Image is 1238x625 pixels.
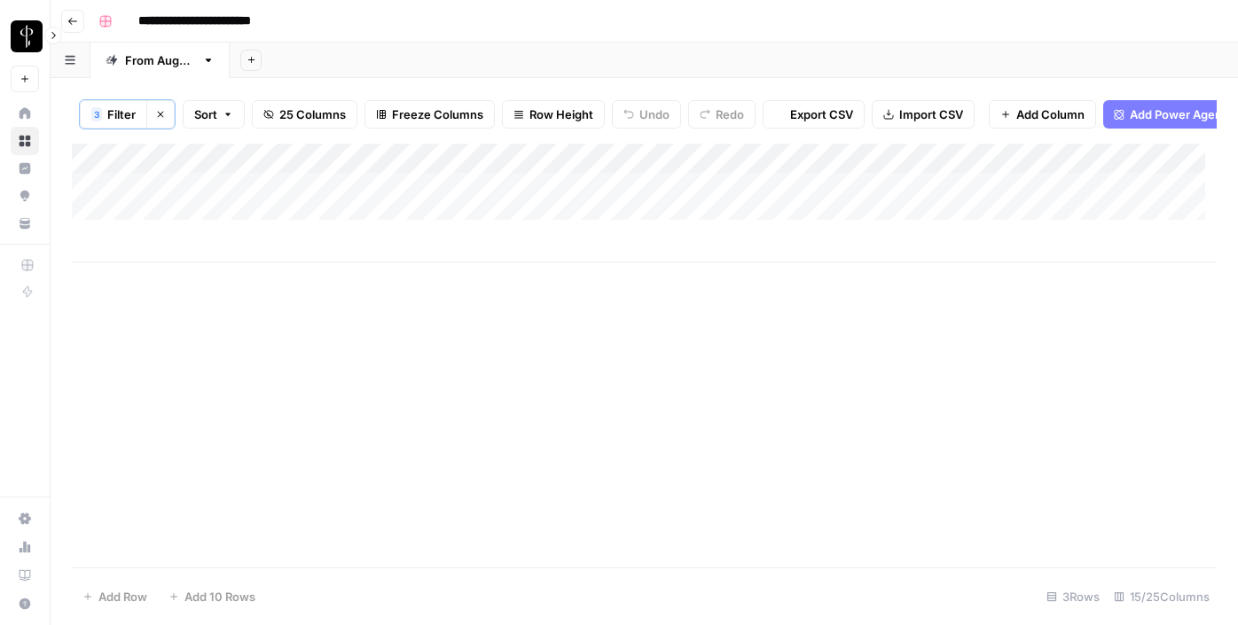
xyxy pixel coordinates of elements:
[11,99,39,128] a: Home
[11,154,39,183] a: Insights
[125,51,195,69] div: From [DATE]
[194,105,217,123] span: Sort
[1039,582,1107,611] div: 3 Rows
[1103,100,1237,129] button: Add Power Agent
[529,105,593,123] span: Row Height
[716,105,744,123] span: Redo
[98,588,147,605] span: Add Row
[1107,582,1217,611] div: 15/25 Columns
[502,100,605,129] button: Row Height
[1016,105,1085,123] span: Add Column
[90,43,230,78] a: From [DATE]
[639,105,670,123] span: Undo
[612,100,681,129] button: Undo
[1130,105,1226,123] span: Add Power Agent
[11,209,39,238] a: Your Data
[790,105,853,123] span: Export CSV
[11,14,39,59] button: Workspace: LP Production Workloads
[11,504,39,533] a: Settings
[184,588,255,605] span: Add 10 Rows
[158,582,266,611] button: Add 10 Rows
[763,100,865,129] button: Export CSV
[11,20,43,52] img: LP Production Workloads Logo
[80,100,146,129] button: 3Filter
[91,107,102,121] div: 3
[183,100,245,129] button: Sort
[11,590,39,618] button: Help + Support
[72,582,158,611] button: Add Row
[364,100,495,129] button: Freeze Columns
[899,105,963,123] span: Import CSV
[392,105,483,123] span: Freeze Columns
[872,100,975,129] button: Import CSV
[989,100,1096,129] button: Add Column
[252,100,357,129] button: 25 Columns
[279,105,346,123] span: 25 Columns
[11,533,39,561] a: Usage
[11,127,39,155] a: Browse
[107,105,136,123] span: Filter
[11,182,39,210] a: Opportunities
[11,561,39,590] a: Learning Hub
[94,107,99,121] span: 3
[688,100,756,129] button: Redo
